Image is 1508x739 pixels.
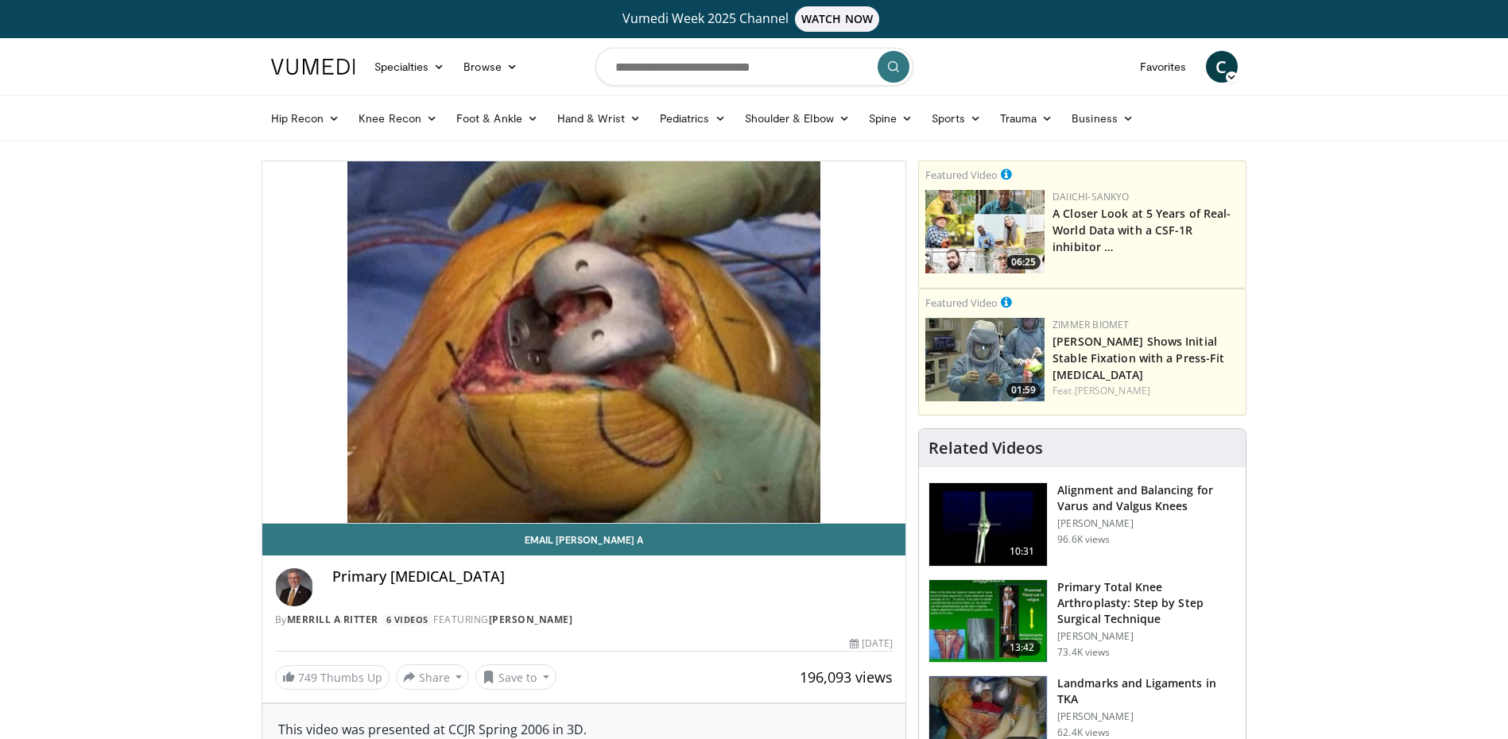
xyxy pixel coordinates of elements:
[1052,334,1224,382] a: [PERSON_NAME] Shows Initial Stable Fixation with a Press-Fit [MEDICAL_DATA]
[1062,103,1143,134] a: Business
[925,168,998,182] small: Featured Video
[1006,383,1041,397] span: 01:59
[1052,318,1129,331] a: Zimmer Biomet
[1130,51,1196,83] a: Favorites
[349,103,447,134] a: Knee Recon
[548,103,650,134] a: Hand & Wrist
[925,190,1045,273] img: 93c22cae-14d1-47f0-9e4a-a244e824b022.png.150x105_q85_crop-smart_upscale.jpg
[1003,544,1041,559] span: 10:31
[1006,255,1041,269] span: 06:25
[447,103,548,134] a: Foot & Ankle
[928,579,1236,664] a: 13:42 Primary Total Knee Arthroplasty: Step by Step Surgical Technique [PERSON_NAME] 73.4K views
[929,483,1047,566] img: 38523_0000_3.png.150x105_q85_crop-smart_upscale.jpg
[273,6,1235,32] a: Vumedi Week 2025 ChannelWATCH NOW
[929,580,1047,663] img: oa8B-rsjN5HfbTbX5hMDoxOjB1O5lLKx_1.150x105_q85_crop-smart_upscale.jpg
[489,613,573,626] a: [PERSON_NAME]
[922,103,990,134] a: Sports
[1057,675,1236,707] h3: Landmarks and Ligaments in TKA
[287,613,378,626] a: Merrill A Ritter
[262,161,906,524] video-js: Video Player
[275,665,390,690] a: 749 Thumbs Up
[365,51,455,83] a: Specialties
[475,664,556,690] button: Save to
[275,613,894,627] div: By FEATURING
[271,59,355,75] img: VuMedi Logo
[298,670,317,685] span: 749
[925,190,1045,273] a: 06:25
[990,103,1063,134] a: Trauma
[850,636,893,651] div: [DATE]
[1057,710,1236,723] p: [PERSON_NAME]
[1206,51,1238,83] a: C
[381,613,433,627] a: 6 Videos
[1052,206,1231,254] a: A Closer Look at 5 Years of Real-World Data with a CSF-1R inhibitor …
[278,720,890,739] div: This video was presented at CCJR Spring 2006 in 3D.
[396,664,470,690] button: Share
[1057,482,1236,514] h3: Alignment and Balancing for Varus and Valgus Knees
[1052,190,1129,203] a: Daiichi-Sankyo
[262,103,350,134] a: Hip Recon
[1057,533,1110,546] p: 96.6K views
[1057,646,1110,659] p: 73.4K views
[1075,384,1150,397] a: [PERSON_NAME]
[735,103,859,134] a: Shoulder & Elbow
[928,482,1236,567] a: 10:31 Alignment and Balancing for Varus and Valgus Knees [PERSON_NAME] 96.6K views
[1003,640,1041,656] span: 13:42
[275,568,313,606] img: Avatar
[1057,726,1110,739] p: 62.4K views
[1052,384,1239,398] div: Feat.
[1057,517,1236,530] p: [PERSON_NAME]
[1057,630,1236,643] p: [PERSON_NAME]
[795,6,879,32] span: WATCH NOW
[859,103,922,134] a: Spine
[332,568,894,586] h4: Primary [MEDICAL_DATA]
[925,318,1045,401] a: 01:59
[925,296,998,310] small: Featured Video
[262,524,906,555] a: Email [PERSON_NAME] A
[925,318,1045,401] img: 6bc46ad6-b634-4876-a934-24d4e08d5fac.150x105_q85_crop-smart_upscale.jpg
[800,667,893,687] span: 196,093 views
[928,439,1043,458] h4: Related Videos
[595,48,913,86] input: Search topics, interventions
[1057,579,1236,627] h3: Primary Total Knee Arthroplasty: Step by Step Surgical Technique
[454,51,527,83] a: Browse
[650,103,735,134] a: Pediatrics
